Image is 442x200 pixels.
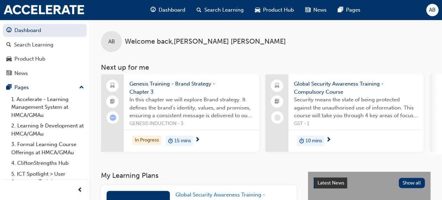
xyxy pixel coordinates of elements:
span: guage-icon [150,6,156,14]
span: Global Security Awareness Training - Compulsory Course [294,80,418,96]
a: News [3,67,87,80]
span: Dashboard [159,6,185,14]
span: learningRecordVerb_NONE-icon [274,114,281,121]
span: AB [108,38,115,46]
span: car-icon [255,6,260,14]
span: car-icon [6,56,12,62]
span: 10 mins [306,137,322,145]
span: guage-icon [6,27,12,34]
span: GST - 1 [294,120,418,128]
div: In Progress [132,136,161,145]
a: Search Learning [3,38,87,51]
span: next-icon [195,137,200,143]
span: Welcome back , [PERSON_NAME] [PERSON_NAME] [125,38,286,46]
div: News [14,69,28,77]
span: up-icon [79,83,84,92]
span: search-icon [6,42,11,48]
span: GENESIS INDUCTION - 3 [129,120,254,128]
a: pages-iconPages [332,3,366,17]
div: Pages [14,83,29,92]
button: Show all [399,178,425,188]
span: news-icon [305,6,310,14]
a: search-iconSearch Learning [191,3,249,17]
a: Latest NewsShow all [314,177,425,189]
div: Product Hub [14,55,45,63]
span: learningRecordVerb_ATTEMPT-icon [110,114,116,121]
span: pages-icon [6,85,12,91]
span: next-icon [326,137,331,143]
span: booktick-icon [275,97,280,106]
a: 2. Learning & Development at HMCA/GMAu [8,120,87,139]
a: news-iconNews [300,3,332,17]
button: DashboardSearch LearningProduct HubNews [3,23,87,81]
a: car-iconProduct Hub [249,3,300,17]
button: Pages [3,81,87,94]
span: Security means the state of being protected against the unauthorised use of information. This cou... [294,96,418,120]
a: Product Hub [3,52,87,65]
a: guage-iconDashboard [145,3,191,17]
span: Pages [346,6,360,14]
span: 15 mins [174,137,191,145]
span: Genesis Training - Brand Strategy - Chapter 3 [129,80,254,96]
a: 1. Accelerate - Learning Management System at HMCA/GMAu [8,94,87,121]
span: laptop-icon [275,81,280,90]
a: Global Security Awareness Training - Compulsory CourseSecurity means the state of being protected... [265,74,424,152]
span: Product Hub [263,6,294,14]
a: 4. CliftonStrengths Hub [8,158,87,169]
span: laptop-icon [110,81,115,90]
h3: Next up for me [90,63,442,71]
span: booktick-icon [110,97,115,106]
a: 5. ICT Spotlight > User Awareness Training [8,169,87,187]
span: pages-icon [338,6,343,14]
button: AB [426,4,438,16]
a: Genesis Training - Brand Strategy - Chapter 3In this chapter we will explore Brand strategy. It d... [101,74,259,152]
h3: My Learning Plans [101,171,296,180]
span: duration-icon [299,136,304,145]
div: Search Learning [14,41,53,49]
span: AB [429,6,436,14]
span: prev-icon [77,186,83,195]
span: Latest News [318,180,344,186]
span: In this chapter we will explore Brand strategy. It defines the brand's identity, values, and prom... [129,96,254,120]
a: Dashboard [3,24,87,37]
span: Search Learning [204,6,244,14]
span: duration-icon [168,136,173,145]
span: News [313,6,327,14]
span: search-icon [197,6,201,14]
a: 3. Formal Learning Course Offerings at HMCA/GMAu [8,139,87,158]
img: accelerate-hmca [4,5,84,15]
span: news-icon [6,70,12,77]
